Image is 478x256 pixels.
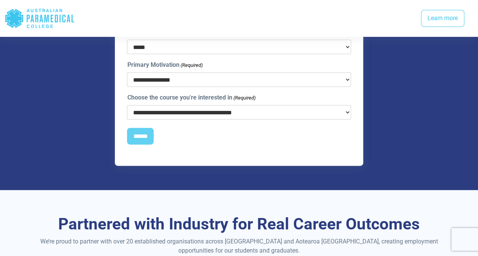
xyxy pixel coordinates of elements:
div: Australian Paramedical College [5,6,75,31]
span: (Required) [180,62,203,69]
span: (Required) [233,94,256,102]
label: Primary Motivation [127,60,202,70]
h1: Study Emergency Health Care [12,27,126,57]
h3: Partnered with Industry for Real Career Outcomes [40,215,438,234]
p: We’re proud to partner with over 20 established organisations across [GEOGRAPHIC_DATA] and Aotear... [40,237,438,255]
label: Choose the course you're interested in [127,93,255,102]
a: Learn more [421,10,464,27]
